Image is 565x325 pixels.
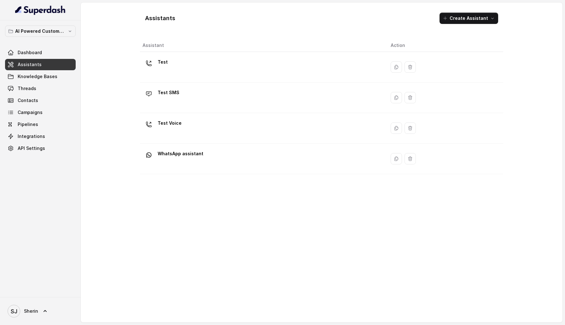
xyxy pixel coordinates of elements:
p: Test Voice [158,118,182,128]
a: Integrations [5,131,76,142]
p: Test [158,57,168,67]
span: API Settings [18,145,45,151]
a: Threads [5,83,76,94]
span: Campaigns [18,109,43,116]
button: Create Assistant [440,13,498,24]
p: WhatsApp assistant [158,149,203,159]
span: Dashboard [18,49,42,56]
span: Assistants [18,61,42,68]
img: light.svg [15,5,66,15]
a: Campaigns [5,107,76,118]
th: Assistant [140,39,386,52]
a: Sherin [5,302,76,320]
button: AI Powered Customer Ops [5,26,76,37]
span: Sherin [24,308,38,314]
a: API Settings [5,143,76,154]
span: Knowledge Bases [18,73,57,80]
span: Integrations [18,133,45,140]
h1: Assistants [145,13,175,23]
a: Pipelines [5,119,76,130]
a: Contacts [5,95,76,106]
text: SJ [11,308,17,315]
a: Knowledge Bases [5,71,76,82]
span: Contacts [18,97,38,104]
th: Action [386,39,503,52]
a: Dashboard [5,47,76,58]
span: Pipelines [18,121,38,128]
span: Threads [18,85,36,92]
a: Assistants [5,59,76,70]
p: AI Powered Customer Ops [15,27,66,35]
p: Test SMS [158,88,179,98]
